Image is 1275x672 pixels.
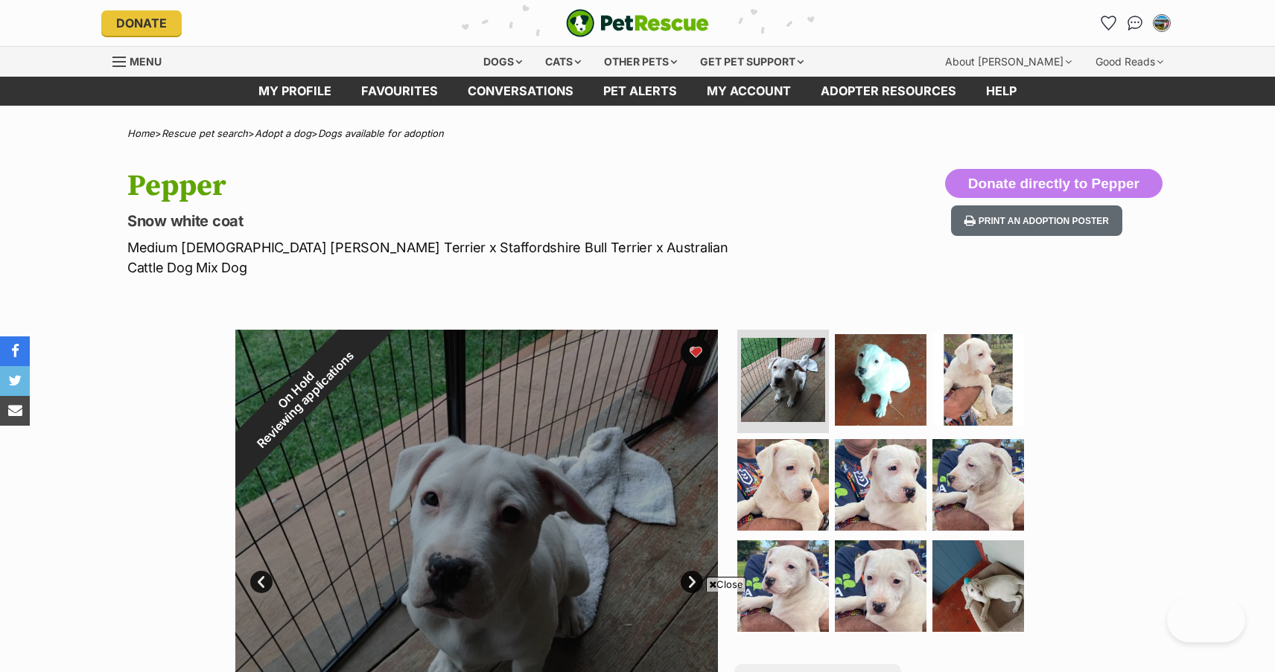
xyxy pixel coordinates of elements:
[318,127,444,139] a: Dogs available for adoption
[971,77,1031,106] a: Help
[127,169,757,203] h1: Pepper
[566,9,709,37] img: logo-e224e6f780fb5917bec1dbf3a21bbac754714ae5b6737aabdf751b685950b380.svg
[835,439,926,531] img: Photo of Pepper
[127,211,757,231] p: Snow white coat
[932,540,1024,632] img: Photo of Pepper
[681,337,710,367] button: favourite
[741,338,825,422] img: Photo of Pepper
[945,169,1163,199] button: Donate directly to Pepper
[935,47,1082,77] div: About [PERSON_NAME]
[588,77,692,106] a: Pet alerts
[127,237,757,278] p: Medium [DEMOGRAPHIC_DATA] [PERSON_NAME] Terrier x Staffordshire Bull Terrier x Australian Cattle ...
[932,334,1024,426] img: Photo of Pepper
[101,10,182,36] a: Donate
[932,439,1024,531] img: Photo of Pepper
[244,77,346,106] a: My profile
[250,571,273,593] a: Prev
[162,127,248,139] a: Rescue pet search
[690,47,814,77] div: Get pet support
[127,127,155,139] a: Home
[681,571,703,593] a: Next
[737,540,829,632] img: Photo of Pepper
[453,77,588,106] a: conversations
[112,47,172,74] a: Menu
[366,598,909,665] iframe: Advertisement
[1167,598,1245,642] iframe: Help Scout Beacon - Open
[1150,11,1174,35] button: My account
[706,577,746,592] span: Close
[737,439,829,531] img: Photo of Pepper
[255,127,311,139] a: Adopt a dog
[835,540,926,632] img: Photo of Pepper
[1123,11,1147,35] a: Conversations
[1096,11,1120,35] a: Favourites
[130,55,162,68] span: Menu
[951,205,1122,236] button: Print an adoption poster
[473,47,532,77] div: Dogs
[1085,47,1174,77] div: Good Reads
[594,47,687,77] div: Other pets
[692,77,806,106] a: My account
[566,9,709,37] a: PetRescue
[806,77,971,106] a: Adopter resources
[1128,16,1143,31] img: chat-41dd97257d64d25036548639549fe6c8038ab92f7586957e7f3b1b290dea8141.svg
[90,128,1185,139] div: > > >
[194,288,407,501] div: On Hold
[1096,11,1174,35] ul: Account quick links
[535,47,591,77] div: Cats
[835,334,926,426] img: Photo of Pepper
[346,77,453,106] a: Favourites
[255,348,357,450] span: Reviewing applications
[1154,16,1169,31] img: Fiona Wilson profile pic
